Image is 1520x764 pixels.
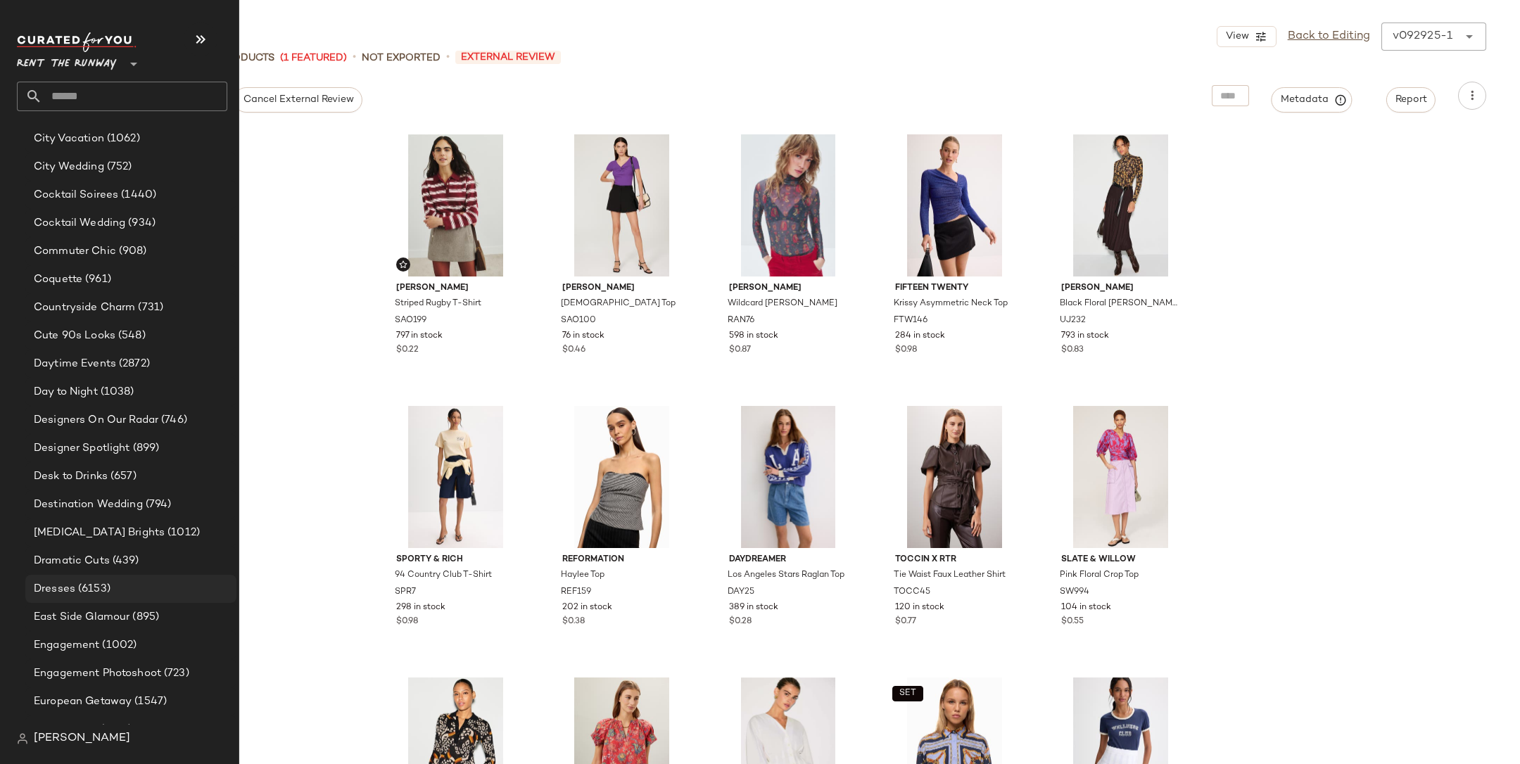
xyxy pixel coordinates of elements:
span: [MEDICAL_DATA] Brights [34,525,165,541]
span: Not Exported [362,51,441,65]
span: (899) [130,440,160,457]
img: SPR7.jpg [385,406,526,548]
span: FTW146 [894,314,927,327]
span: (961) [82,272,111,288]
button: View [1217,26,1276,47]
span: 598 in stock [729,330,778,343]
span: Metadata [1280,94,1344,106]
span: (908) [116,243,147,260]
span: Designer Spotlight [34,440,130,457]
span: 120 in stock [895,601,944,614]
span: City Vacation [34,131,104,147]
span: (1012) [165,525,200,541]
img: svg%3e [399,260,407,269]
span: $0.87 [729,344,751,357]
span: • [446,49,450,66]
span: $0.77 [895,616,916,628]
span: (548) [115,328,146,344]
span: $0.38 [562,616,585,628]
span: $0.98 [895,344,917,357]
span: (731) [135,300,163,316]
span: 797 in stock [396,330,443,343]
span: 202 in stock [562,601,612,614]
img: UJ232.jpg [1050,134,1191,276]
span: DAY25 [728,586,754,599]
img: RAN76.jpg [718,134,859,276]
span: TOCCIN X RTR [895,554,1014,566]
span: (439) [110,553,139,569]
span: RAN76 [728,314,754,327]
span: Black Floral [PERSON_NAME] Turtleneck Top [1060,298,1179,310]
span: 793 in stock [1061,330,1109,343]
img: cfy_white_logo.C9jOOHJF.svg [17,32,137,52]
span: (1062) [104,131,140,147]
span: (1440) [118,187,156,203]
span: Los Angeles Stars Raglan Top [728,569,844,582]
span: (1 Featured) [280,51,347,65]
span: (895) [129,609,159,625]
span: (1002) [99,637,137,654]
span: • [353,49,356,66]
span: REF159 [561,586,591,599]
span: Pink Floral Crop Top [1060,569,1139,582]
span: Slate & Willow [1061,554,1180,566]
span: Countryside Charm [34,300,135,316]
img: svg%3e [17,733,28,744]
span: (1547) [132,694,167,710]
span: (1367) [98,722,132,738]
span: SAO100 [561,314,596,327]
span: (746) [158,412,187,428]
span: Sporty & Rich [396,554,515,566]
span: $0.98 [396,616,418,628]
span: City Wedding [34,159,104,175]
span: Coquette [34,272,82,288]
span: East Side Glamour [34,609,129,625]
span: Dresses [34,581,75,597]
span: (657) [108,469,137,485]
span: Striped Rugby T-Shirt [395,298,481,310]
img: TOCC45.jpg [884,406,1025,548]
button: Cancel External Review [234,87,362,113]
span: (723) [161,666,189,682]
button: SET [892,686,923,701]
span: Cocktail Wedding [34,215,125,231]
img: DAY25.jpg [718,406,859,548]
span: (752) [104,159,132,175]
button: Report [1386,87,1436,113]
span: Commuter Chic [34,243,116,260]
span: [PERSON_NAME] [729,282,848,295]
span: Fifteen Twenty [895,282,1014,295]
span: TOCC45 [894,586,930,599]
span: Cancel External Review [242,94,353,106]
span: (2872) [116,356,150,372]
span: Dramatic Cuts [34,553,110,569]
span: Engagement Photoshoot [34,666,161,682]
span: $0.55 [1061,616,1084,628]
span: Cocktail Soirees [34,187,118,203]
span: Designers On Our Radar [34,412,158,428]
span: Evening Edit [34,722,98,738]
img: SAO100.jpg [551,134,692,276]
span: 389 in stock [729,601,778,614]
span: Krissy Asymmetric Neck Top [894,298,1008,310]
span: DAYDREAMER [729,554,848,566]
span: Reformation [562,554,681,566]
span: (934) [125,215,156,231]
span: Report [1395,94,1427,106]
span: $0.46 [562,344,585,357]
span: UJ232 [1060,314,1086,327]
img: SW994.jpg [1050,406,1191,548]
span: European Getaway [34,694,132,710]
span: Haylee Top [561,569,604,582]
span: [DEMOGRAPHIC_DATA] Top [561,298,676,310]
span: 298 in stock [396,601,445,614]
span: Tie Waist Faux Leather Shirt [894,569,1006,582]
span: 104 in stock [1061,601,1111,614]
span: View [1224,31,1248,42]
img: SAO199.jpg [385,134,526,276]
span: [PERSON_NAME] [562,282,681,295]
span: $0.22 [396,344,419,357]
span: (6153) [75,581,110,597]
span: SW994 [1060,586,1089,599]
a: Back to Editing [1288,28,1370,45]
